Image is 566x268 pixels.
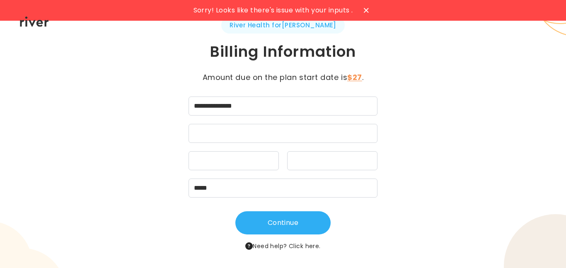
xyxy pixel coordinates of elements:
span: River Health for [PERSON_NAME] [221,17,345,34]
h1: Billing Information [148,42,418,62]
iframe: Secure card number input frame [194,130,372,138]
span: Sorry! Looks like there's issue with your inputs . [194,5,353,16]
p: Amount due on the plan start date is . [190,72,376,83]
input: cardName [189,97,377,116]
button: Continue [235,211,331,234]
iframe: Secure expiration date input frame [194,157,273,165]
input: zipCode [189,179,377,198]
strong: $27 [347,72,362,82]
span: Need help? [245,241,320,251]
iframe: Secure CVC input frame [293,157,372,165]
button: Click here. [289,241,321,251]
